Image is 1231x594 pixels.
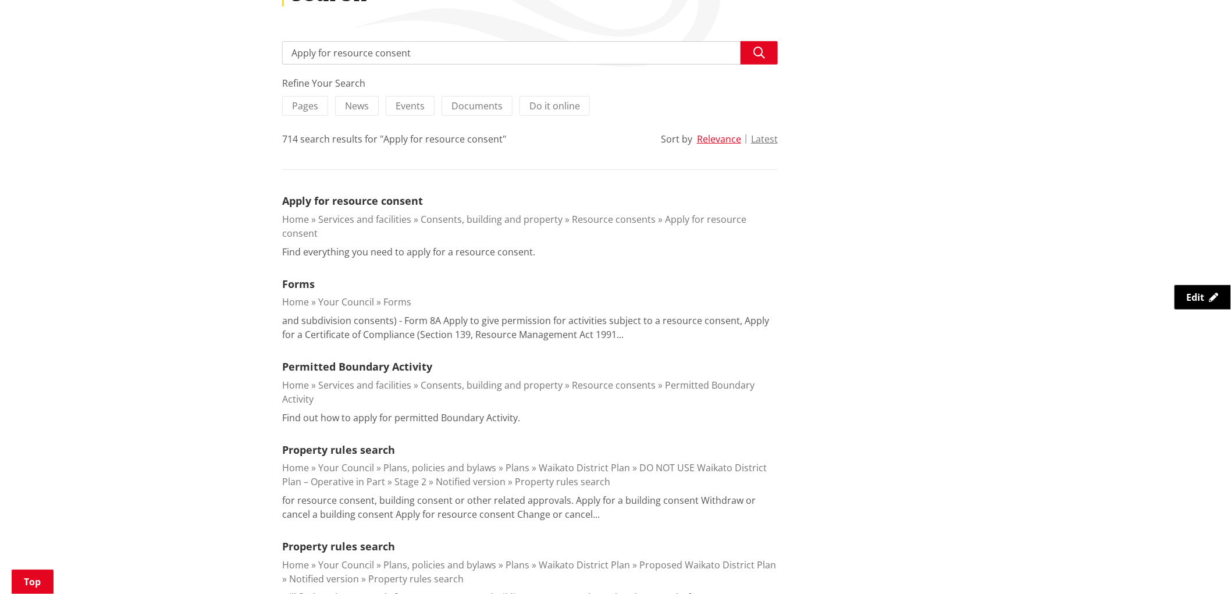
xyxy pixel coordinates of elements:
a: Home [282,559,309,571]
a: Plans, policies and bylaws [383,461,496,474]
a: Permitted Boundary Activity [282,379,755,406]
a: Resource consents [572,213,656,226]
a: Top [12,570,54,594]
a: Property rules search [282,539,395,553]
a: Notified version [436,475,506,488]
a: Property rules search [282,443,395,457]
iframe: Messenger Launcher [1177,545,1219,587]
a: Home [282,213,309,226]
span: Edit [1187,291,1205,304]
input: Search input [282,41,778,65]
a: Plans [506,461,529,474]
a: Your Council [318,461,374,474]
a: Plans [506,559,529,571]
button: Relevance [697,134,741,144]
a: Consents, building and property [421,379,563,392]
a: Your Council [318,296,374,308]
a: Waikato District Plan [539,559,630,571]
span: News [345,99,369,112]
a: Forms [383,296,411,308]
a: Apply for resource consent [282,213,746,240]
span: Do it online [529,99,580,112]
a: Plans, policies and bylaws [383,559,496,571]
a: Forms [282,277,315,291]
a: Resource consents [572,379,656,392]
a: Home [282,379,309,392]
span: Pages [292,99,318,112]
p: for resource consent, building consent or other related approvals. Apply for a building consent W... [282,493,778,521]
a: Apply for resource consent [282,194,423,208]
a: Stage 2 [394,475,426,488]
a: Home [282,461,309,474]
a: Edit [1175,285,1231,310]
a: Property rules search [515,475,610,488]
div: 714 search results for "Apply for resource consent" [282,132,506,146]
a: Notified version [289,572,359,585]
p: and subdivision consents) - Form 8A Apply to give permission for activities subject to a resource... [282,314,778,342]
div: Refine Your Search [282,76,778,90]
button: Latest [751,134,778,144]
span: Documents [451,99,503,112]
a: Property rules search [368,572,464,585]
p: Find everything you need to apply for a resource consent. [282,245,535,259]
a: Permitted Boundary Activity [282,360,432,374]
p: Find out how to apply for permitted Boundary Activity. [282,411,520,425]
a: Home [282,296,309,308]
a: Consents, building and property [421,213,563,226]
span: Events [396,99,425,112]
a: Services and facilities [318,379,411,392]
a: DO NOT USE Waikato District Plan – Operative in Part [282,461,767,488]
a: Your Council [318,559,374,571]
div: Sort by [661,132,692,146]
a: Waikato District Plan [539,461,630,474]
a: Services and facilities [318,213,411,226]
a: Proposed Waikato District Plan [639,559,776,571]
